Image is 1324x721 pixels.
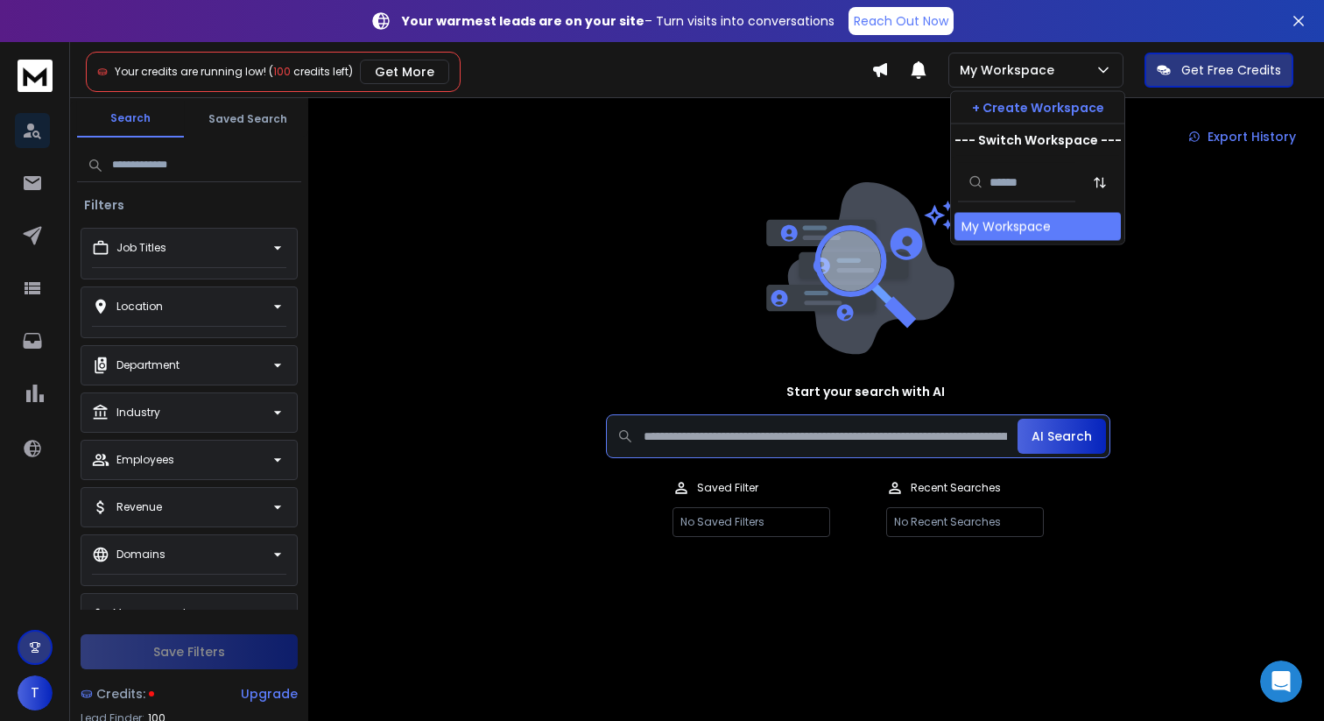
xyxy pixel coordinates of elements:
button: Search [77,101,184,138]
button: AI Search [1018,419,1106,454]
div: Box says… [14,256,336,428]
p: – Turn visits into conversations [402,12,835,30]
p: Department [116,358,180,372]
p: My Workspace [960,61,1061,79]
p: Get Free Credits [1181,61,1281,79]
button: Get Free Credits [1144,53,1293,88]
div: You’ll get replies here and in your email: ✉️ [28,266,273,335]
button: Sort by Sort A-Z [1082,165,1117,200]
button: Get More [360,60,449,84]
div: For some reason, the warmup filtering seems to not be working - I am getting a ton of emails in m... [77,111,322,231]
button: T [18,675,53,710]
div: You’ll get replies here and in your email:✉️[PERSON_NAME][EMAIL_ADDRESS][DOMAIN_NAME]The team wil... [14,256,287,389]
div: The team will be back 🕒 [28,344,273,378]
div: Box • 5m ago [28,392,101,403]
p: Job Titles [116,241,166,255]
img: logo [18,60,53,92]
iframe: Intercom live chat [1260,661,1302,703]
p: Revenue [116,500,162,514]
a: Export History [1174,119,1310,154]
p: + Create Workspace [972,99,1104,117]
h3: Filters [77,196,131,214]
a: Reach Out Now [849,7,954,35]
a: Credits:Upgrade [81,676,298,711]
p: --- Switch Workspace --- [954,131,1122,149]
textarea: Message… [15,537,335,567]
button: + Create Workspace [951,92,1124,124]
div: My Workspace [961,218,1051,236]
h1: Box [85,17,110,30]
span: 100 [273,64,291,79]
p: Saved Filter [697,481,758,495]
p: Recent Searches [911,481,1001,495]
b: [PERSON_NAME][EMAIL_ADDRESS][DOMAIN_NAME] [28,301,267,333]
b: Later [DATE] [43,362,130,376]
span: ( credits left) [269,64,353,79]
span: Your credits are running low! [115,64,266,79]
span: Credits: [96,685,145,703]
strong: Your warmest leads are on your site [402,12,644,30]
button: Emoji picker [27,574,41,588]
p: Domains [116,548,165,562]
p: Reach Out Now [854,12,948,30]
p: Management [113,606,187,620]
p: Location [116,300,163,314]
p: No Recent Searches [886,507,1044,537]
button: Gif picker [55,574,69,588]
img: image [762,182,954,355]
p: Employees [116,453,174,467]
h1: Start your search with AI [786,383,945,400]
button: Send a message… [300,567,328,595]
img: Profile image for Box [50,10,78,38]
p: No Saved Filters [673,507,830,537]
p: Industry [116,406,160,420]
div: Tom says… [14,101,336,256]
button: go back [11,7,45,40]
button: Home [274,7,307,40]
button: Saved Search [194,102,301,137]
div: Upgrade [241,685,298,703]
button: Upload attachment [83,574,97,588]
div: For some reason, the warmup filtering seems to not be working - I am getting a ton of emails in m... [63,101,336,242]
div: Close [307,7,339,39]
